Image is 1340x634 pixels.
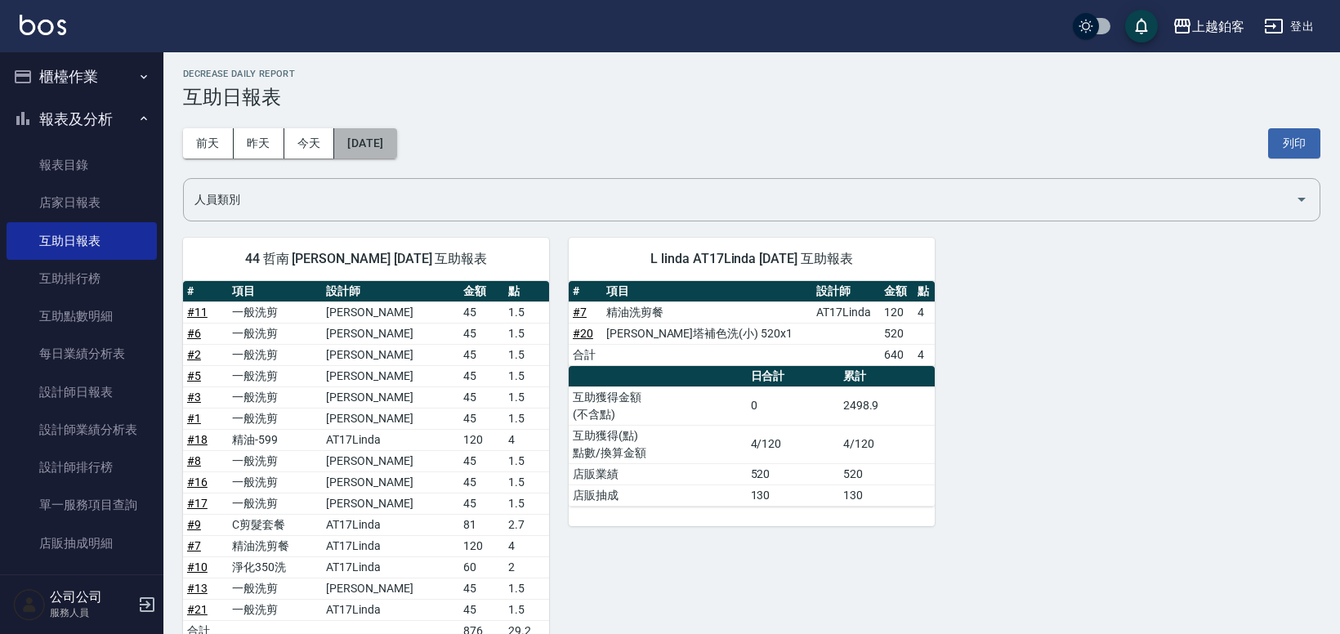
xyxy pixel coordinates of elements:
td: [PERSON_NAME] [322,450,459,471]
a: #21 [187,603,208,616]
td: 45 [459,578,504,599]
td: [PERSON_NAME] [322,344,459,365]
td: [PERSON_NAME] [322,471,459,493]
a: 單一服務項目查詢 [7,486,157,524]
td: 1.5 [504,386,549,408]
td: 淨化350洗 [228,556,322,578]
th: # [183,281,228,302]
td: 640 [880,344,913,365]
td: 45 [459,344,504,365]
td: 精油-599 [228,429,322,450]
td: 一般洗剪 [228,386,322,408]
th: 金額 [880,281,913,302]
td: AT17Linda [322,535,459,556]
a: #9 [187,518,201,531]
a: #16 [187,475,208,489]
td: 一般洗剪 [228,578,322,599]
td: 一般洗剪 [228,344,322,365]
td: 一般洗剪 [228,599,322,620]
th: 點 [913,281,935,302]
button: [DATE] [334,128,396,158]
td: 0 [747,386,839,425]
td: 1.5 [504,578,549,599]
td: 精油洗剪餐 [602,301,812,323]
a: 店家日報表 [7,184,157,221]
button: 列印 [1268,128,1320,158]
a: #18 [187,433,208,446]
button: 報表及分析 [7,98,157,141]
td: 520 [747,463,839,484]
td: 2498.9 [839,386,935,425]
span: L linda AT17Linda [DATE] 互助報表 [588,251,915,267]
th: 點 [504,281,549,302]
a: 設計師排行榜 [7,449,157,486]
td: [PERSON_NAME] [322,408,459,429]
td: 45 [459,365,504,386]
td: 1.5 [504,471,549,493]
input: 人員名稱 [190,185,1289,214]
h3: 互助日報表 [183,86,1320,109]
td: 一般洗剪 [228,365,322,386]
td: 1.5 [504,301,549,323]
th: 日合計 [747,366,839,387]
td: 45 [459,408,504,429]
td: 店販業績 [569,463,747,484]
td: 4/120 [747,425,839,463]
td: 4/120 [839,425,935,463]
a: #8 [187,454,201,467]
td: 1.5 [504,450,549,471]
td: 45 [459,450,504,471]
td: 4 [913,301,935,323]
a: #20 [573,327,593,340]
a: 互助日報表 [7,222,157,260]
button: 客戶管理 [7,569,157,611]
a: #1 [187,412,201,425]
td: AT17Linda [322,429,459,450]
td: 1.5 [504,344,549,365]
td: 精油洗剪餐 [228,535,322,556]
td: [PERSON_NAME] [322,323,459,344]
button: 上越鉑客 [1166,10,1251,43]
td: 4 [504,429,549,450]
td: 45 [459,599,504,620]
td: AT17Linda [812,301,880,323]
td: 一般洗剪 [228,471,322,493]
th: 設計師 [812,281,880,302]
td: 45 [459,386,504,408]
td: 2 [504,556,549,578]
th: 金額 [459,281,504,302]
td: 45 [459,301,504,323]
a: #13 [187,582,208,595]
button: 昨天 [234,128,284,158]
a: 互助點數明細 [7,297,157,335]
td: 一般洗剪 [228,408,322,429]
button: save [1125,10,1158,42]
td: 2.7 [504,514,549,535]
td: 1.5 [504,323,549,344]
td: [PERSON_NAME] [322,493,459,514]
td: [PERSON_NAME] [322,365,459,386]
td: 店販抽成 [569,484,747,506]
td: [PERSON_NAME] [322,386,459,408]
a: 互助排行榜 [7,260,157,297]
td: 45 [459,471,504,493]
td: [PERSON_NAME] [322,301,459,323]
td: 合計 [569,344,602,365]
h2: Decrease Daily Report [183,69,1320,79]
th: # [569,281,602,302]
a: #3 [187,391,201,404]
button: 今天 [284,128,335,158]
a: #6 [187,327,201,340]
a: #2 [187,348,201,361]
span: 44 哲南 [PERSON_NAME] [DATE] 互助報表 [203,251,529,267]
button: 登出 [1257,11,1320,42]
th: 設計師 [322,281,459,302]
td: 130 [839,484,935,506]
th: 累計 [839,366,935,387]
td: 互助獲得(點) 點數/換算金額 [569,425,747,463]
td: 520 [839,463,935,484]
td: 1.5 [504,599,549,620]
div: 上越鉑客 [1192,16,1244,37]
h5: 公司公司 [50,589,133,605]
td: AT17Linda [322,599,459,620]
